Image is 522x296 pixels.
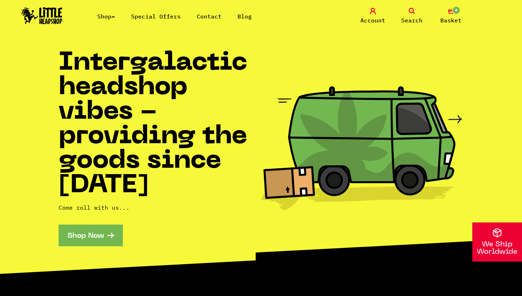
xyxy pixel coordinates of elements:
[433,8,469,25] a: 0 Basket
[59,51,261,198] h1: Intergalactic headshop vibes - providing the goods since [DATE]
[360,16,385,25] span: Account
[97,13,115,20] a: Shop
[238,13,252,20] a: Blog
[472,241,522,256] p: We Ship Worldwide
[21,7,62,24] img: Little Head Shop Logo
[452,6,461,15] span: 0
[197,13,222,20] a: Contact
[131,13,181,20] a: Special Offers
[59,225,123,246] a: Shop Now
[59,203,261,212] p: Come roll with us...
[440,16,462,25] span: Basket
[401,16,423,25] span: Search
[394,8,430,25] a: Search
